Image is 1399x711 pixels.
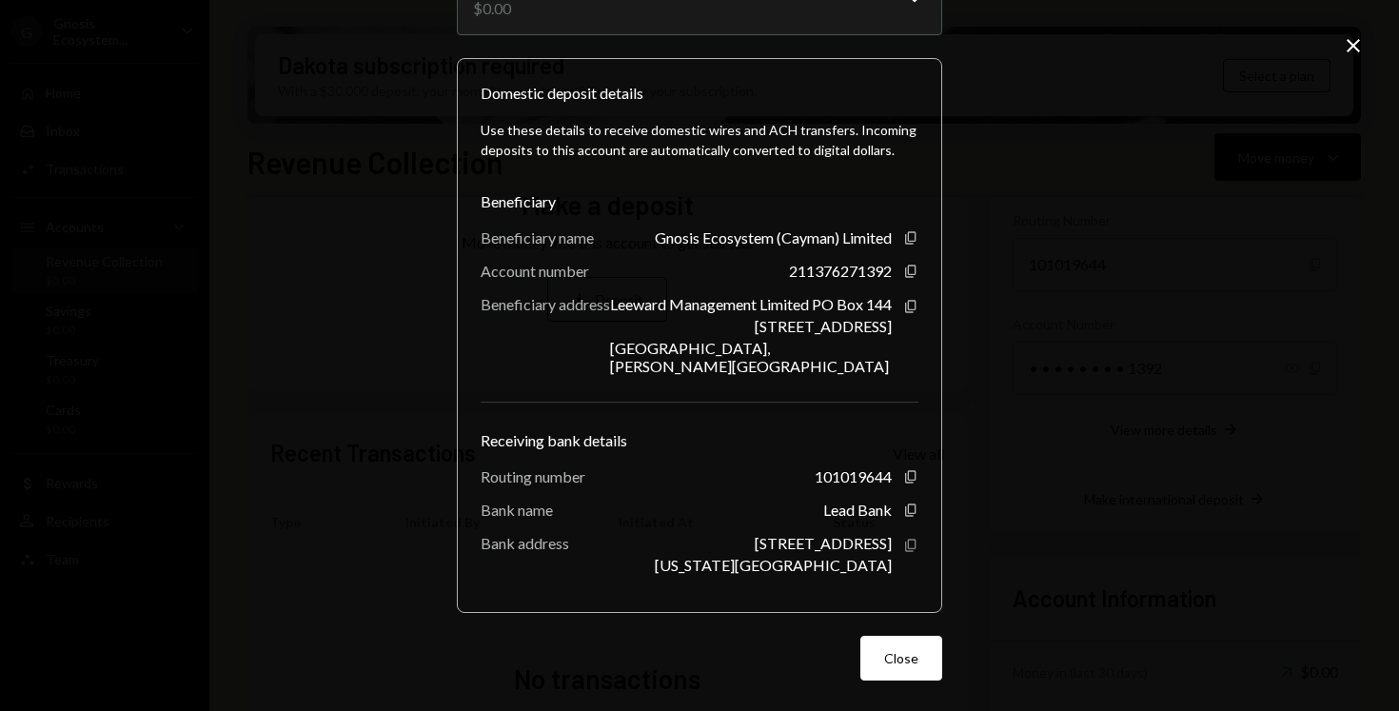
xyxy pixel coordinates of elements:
[823,501,892,519] div: Lead Bank
[789,262,892,280] div: 211376271392
[481,295,610,313] div: Beneficiary address
[610,339,892,375] div: [GEOGRAPHIC_DATA], [PERSON_NAME][GEOGRAPHIC_DATA]
[755,317,892,335] div: [STREET_ADDRESS]
[481,429,918,452] div: Receiving bank details
[481,501,553,519] div: Bank name
[815,467,892,485] div: 101019644
[655,556,892,574] div: [US_STATE][GEOGRAPHIC_DATA]
[481,228,594,247] div: Beneficiary name
[610,295,892,313] div: Leeward Management Limited PO Box 144
[481,190,918,213] div: Beneficiary
[481,467,585,485] div: Routing number
[481,120,918,160] div: Use these details to receive domestic wires and ACH transfers. Incoming deposits to this account ...
[481,82,643,105] div: Domestic deposit details
[755,534,892,552] div: [STREET_ADDRESS]
[481,262,589,280] div: Account number
[655,228,892,247] div: Gnosis Ecosystem (Cayman) Limited
[481,534,569,552] div: Bank address
[860,636,942,681] button: Close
